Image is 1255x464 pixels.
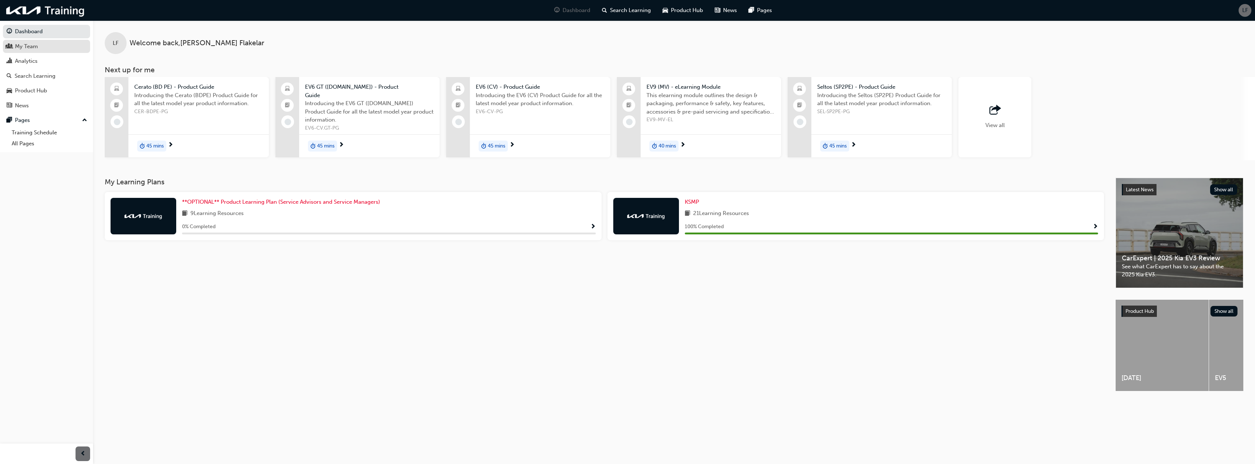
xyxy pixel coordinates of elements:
[1242,6,1248,15] span: LF
[817,83,946,91] span: Seltos (SP2PE) - Product Guide
[285,84,290,94] span: laptop-icon
[851,142,856,149] span: next-icon
[15,72,55,80] div: Search Learning
[1121,306,1237,317] a: Product HubShow all
[743,3,778,18] a: pages-iconPages
[134,108,263,116] span: CER-BDPE-PG
[3,23,90,114] button: DashboardMy TeamAnalyticsSearch LearningProduct HubNews
[4,3,88,18] img: kia-training
[476,83,605,91] span: EV6 (CV) - Product Guide
[659,142,676,150] span: 40 mins
[554,6,560,15] span: guage-icon
[626,84,632,94] span: laptop-icon
[15,42,38,51] div: My Team
[305,99,434,124] span: Introducing the EV6 GT ([DOMAIN_NAME]) Product Guide for all the latest model year product inform...
[456,101,461,110] span: booktick-icon
[723,6,737,15] span: News
[1126,187,1154,193] span: Latest News
[476,108,605,116] span: EV6-CV-PG
[3,69,90,83] a: Search Learning
[797,84,802,94] span: laptop-icon
[182,209,188,218] span: book-icon
[788,77,952,157] a: Seltos (SP2PE) - Product GuideIntroducing the Seltos (SP2PE) Product Guide for all the latest mod...
[652,141,657,151] span: duration-icon
[509,142,515,149] span: next-icon
[596,3,657,18] a: search-iconSearch Learning
[317,142,335,150] span: 45 mins
[1121,374,1203,382] span: [DATE]
[685,198,702,206] a: KSMP
[15,101,29,110] div: News
[190,209,244,218] span: 9 Learning Resources
[1116,300,1209,391] a: [DATE]
[3,40,90,53] a: My Team
[134,91,263,108] span: Introducing the Cerato (BDPE) Product Guide for all the latest model year product information.
[285,101,290,110] span: booktick-icon
[7,58,12,65] span: chart-icon
[3,114,90,127] button: Pages
[817,108,946,116] span: SEL-SP2PE-PG
[548,3,596,18] a: guage-iconDashboard
[15,116,30,124] div: Pages
[1210,306,1238,317] button: Show all
[1122,184,1237,196] a: Latest NewsShow all
[7,88,12,94] span: car-icon
[715,6,720,15] span: news-icon
[114,101,119,110] span: booktick-icon
[823,141,828,151] span: duration-icon
[685,209,690,218] span: book-icon
[114,84,119,94] span: laptop-icon
[82,116,87,125] span: up-icon
[285,119,291,125] span: learningRecordVerb_NONE-icon
[7,103,12,109] span: news-icon
[105,77,269,157] a: Cerato (BD PE) - Product GuideIntroducing the Cerato (BDPE) Product Guide for all the latest mode...
[829,142,847,150] span: 45 mins
[80,449,86,459] span: prev-icon
[1116,178,1243,288] a: Latest NewsShow allCarExpert | 2025 Kia EV3 ReviewSee what CarExpert has to say about the 2025 Ki...
[93,66,1255,74] h3: Next up for me
[7,28,12,35] span: guage-icon
[693,209,749,218] span: 21 Learning Resources
[646,83,775,91] span: EV9 (MV) - eLearning Module
[476,91,605,108] span: Introducing the EV6 (CV) Product Guide for all the latest model year product information.
[958,77,1123,160] button: View all
[749,6,754,15] span: pages-icon
[140,141,145,151] span: duration-icon
[134,83,263,91] span: Cerato (BD PE) - Product Guide
[797,119,803,125] span: learningRecordVerb_NONE-icon
[590,224,596,230] span: Show Progress
[7,117,12,124] span: pages-icon
[15,57,38,65] div: Analytics
[797,101,802,110] span: booktick-icon
[105,178,1104,186] h3: My Learning Plans
[1122,262,1237,279] span: See what CarExpert has to say about the 2025 Kia EV3.
[3,25,90,38] a: Dashboard
[563,6,590,15] span: Dashboard
[182,223,216,231] span: 0 % Completed
[146,142,164,150] span: 45 mins
[446,77,610,157] a: EV6 (CV) - Product GuideIntroducing the EV6 (CV) Product Guide for all the latest model year prod...
[310,141,316,151] span: duration-icon
[626,101,632,110] span: booktick-icon
[1093,224,1098,230] span: Show Progress
[15,87,47,95] div: Product Hub
[1122,254,1237,262] span: CarExpert | 2025 Kia EV3 Review
[1210,184,1237,195] button: Show all
[182,198,383,206] a: **OPTIONAL** Product Learning Plan (Service Advisors and Service Managers)
[680,142,686,149] span: next-icon
[1125,308,1154,314] span: Product Hub
[3,54,90,68] a: Analytics
[626,119,633,125] span: learningRecordVerb_NONE-icon
[113,39,119,47] span: LF
[339,142,344,149] span: next-icon
[685,223,724,231] span: 100 % Completed
[7,43,12,50] span: people-icon
[757,6,772,15] span: Pages
[817,91,946,108] span: Introducing the Seltos (SP2PE) Product Guide for all the latest model year product information.
[663,6,668,15] span: car-icon
[481,141,486,151] span: duration-icon
[9,127,90,138] a: Training Schedule
[275,77,440,157] a: EV6 GT ([DOMAIN_NAME]) - Product GuideIntroducing the EV6 GT ([DOMAIN_NAME]) Product Guide for al...
[985,122,1005,129] span: View all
